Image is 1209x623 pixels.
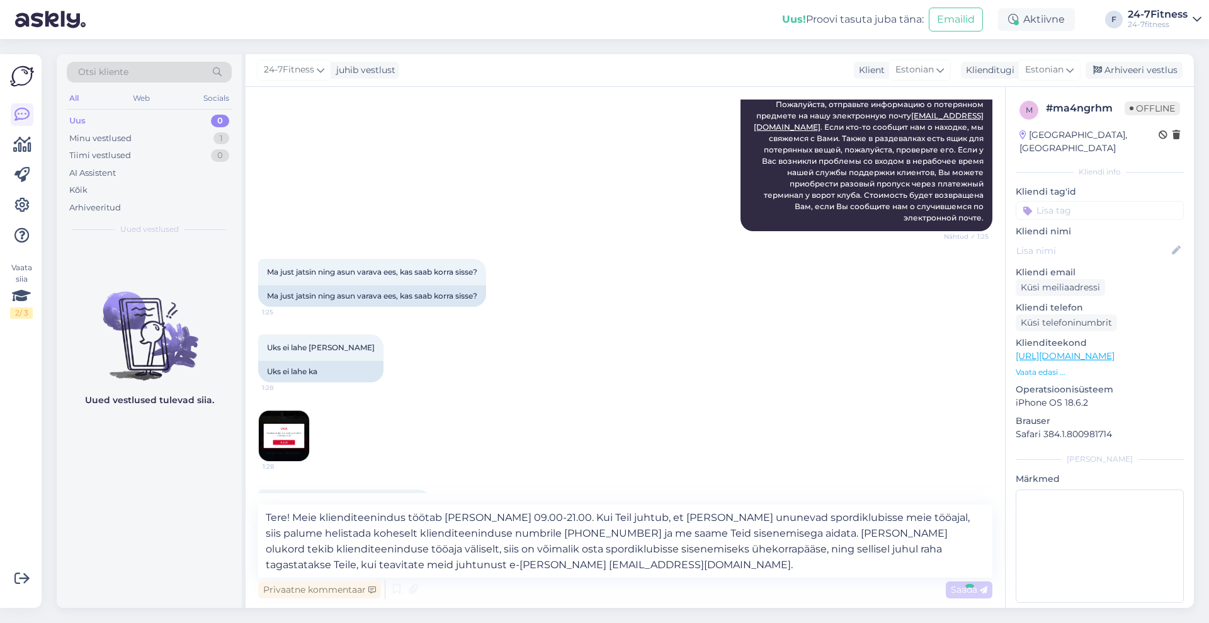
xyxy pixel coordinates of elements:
div: [GEOGRAPHIC_DATA], [GEOGRAPHIC_DATA] [1019,129,1159,155]
p: Kliendi tag'id [1016,185,1184,198]
span: 24-7Fitness [264,63,314,77]
div: 0 [211,115,229,127]
div: juhib vestlust [331,64,395,77]
span: 1:25 [262,307,309,317]
p: Kliendi nimi [1016,225,1184,238]
p: Uued vestlused tulevad siia. [85,394,214,407]
img: Askly Logo [10,64,34,88]
div: Tiimi vestlused [69,149,131,162]
p: Kliendi telefon [1016,301,1184,314]
div: Socials [201,90,232,106]
div: Web [130,90,152,106]
a: 24-7Fitness24-7fitness [1128,9,1201,30]
div: Aktiivne [998,8,1075,31]
span: m [1026,105,1033,115]
span: Estonian [1025,63,1064,77]
div: Arhiveeritud [69,202,121,214]
p: Kliendi email [1016,266,1184,279]
div: Klient [854,64,885,77]
span: 1:28 [262,383,309,392]
p: Vaata edasi ... [1016,367,1184,378]
span: Nähtud ✓ 1:25 [941,232,989,241]
div: Kliendi info [1016,166,1184,178]
span: Ma just jatsin ning asun varava ees, kas saab korra sisse? [267,267,477,277]
div: Proovi tasuta juba täna: [782,12,924,27]
div: 24-7Fitness [1128,9,1188,20]
div: Uks ei lahe ka [258,361,383,382]
div: AI Assistent [69,167,116,180]
p: iPhone OS 18.6.2 [1016,396,1184,409]
span: Здравствуйте! Пожалуйста, отправьте информацию о потерянном предмете на нашу электронную почту . ... [754,77,985,222]
div: 2 / 3 [10,307,33,319]
div: 24-7fitness [1128,20,1188,30]
div: Ma just jatsin ning asun varava ees, kas saab korra sisse? [258,285,486,307]
p: Märkmed [1016,472,1184,486]
input: Lisa tag [1016,201,1184,220]
input: Lisa nimi [1016,244,1169,258]
button: Emailid [929,8,983,31]
img: No chats [57,269,242,382]
span: Offline [1125,101,1180,115]
p: Klienditeekond [1016,336,1184,350]
img: Attachment [259,411,309,461]
span: Estonian [895,63,934,77]
p: Operatsioonisüsteem [1016,383,1184,396]
span: Uks ei lahe [PERSON_NAME] [267,343,375,352]
div: 1 [213,132,229,145]
span: Uued vestlused [120,224,179,235]
div: [PERSON_NAME] [1016,454,1184,465]
div: F [1105,11,1123,28]
div: All [67,90,81,106]
div: Arhiveeri vestlus [1086,62,1183,79]
p: Brauser [1016,414,1184,428]
div: # ma4ngrhm [1046,101,1125,116]
div: Minu vestlused [69,132,132,145]
b: Uus! [782,13,806,25]
div: Uus [69,115,86,127]
span: Otsi kliente [78,66,128,79]
div: Klienditugi [961,64,1014,77]
span: 1:28 [263,462,310,471]
p: Safari 384.1.800981714 [1016,428,1184,441]
div: Küsi telefoninumbrit [1016,314,1117,331]
a: [URL][DOMAIN_NAME] [1016,350,1115,362]
div: 0 [211,149,229,162]
div: Küsi meiliaadressi [1016,279,1105,296]
div: Vaata siia [10,262,33,319]
div: Kõik [69,184,88,197]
